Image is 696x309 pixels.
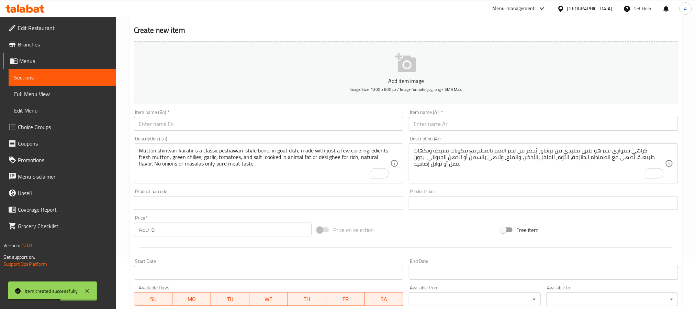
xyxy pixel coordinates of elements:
a: Edit Restaurant [3,20,116,36]
button: SA [365,292,403,306]
a: Menu disclaimer [3,168,116,185]
div: ​ [546,292,678,306]
a: Menus [3,53,116,69]
a: Coverage Report [3,201,116,218]
span: Price on selection [333,226,374,234]
a: Grocery Checklist [3,218,116,234]
p: Add item image [145,77,667,85]
button: MO [172,292,211,306]
div: Menu-management [493,4,535,13]
button: TU [211,292,249,306]
span: Grocery Checklist [18,222,111,230]
a: Branches [3,36,116,53]
span: Menus [19,57,111,65]
input: Enter name En [134,117,403,131]
button: SU [134,292,173,306]
div: [GEOGRAPHIC_DATA] [567,5,613,12]
span: Upsell [18,189,111,197]
input: Enter name Ar [409,117,678,131]
span: TU [214,294,247,304]
a: Support.OpsPlatform [3,259,47,268]
input: Please enter product sku [409,196,678,210]
a: Upsell [3,185,116,201]
span: Coupons [18,139,111,148]
input: Please enter price [151,223,312,236]
a: Edit Menu [9,102,116,119]
a: Choice Groups [3,119,116,135]
textarea: To enrich screen reader interactions, please activate Accessibility in Grammarly extension settings [139,147,390,180]
button: TH [288,292,326,306]
span: WE [252,294,285,304]
a: Promotions [3,152,116,168]
span: MO [175,294,208,304]
span: Choice Groups [18,123,111,131]
span: 1.0.0 [21,241,32,250]
span: Image Size: 1200 x 800 px / Image formats: jpg, png / 5MB Max. [350,85,462,93]
button: FR [326,292,365,306]
span: SU [137,294,170,304]
a: Coupons [3,135,116,152]
span: Edit Menu [14,106,111,115]
span: FR [329,294,362,304]
span: Edit Restaurant [18,24,111,32]
span: Branches [18,40,111,49]
span: SA [368,294,401,304]
div: Item created successfully [25,287,78,295]
h2: Create new item [134,25,678,35]
span: Menu disclaimer [18,172,111,181]
span: A [684,5,687,12]
span: Coverage Report [18,205,111,214]
textarea: To enrich screen reader interactions, please activate Accessibility in Grammarly extension settings [414,147,665,180]
input: Please enter product barcode [134,196,403,210]
p: AED [139,225,149,234]
span: Get support on: [3,253,35,262]
a: Sections [9,69,116,86]
span: Full Menu View [14,90,111,98]
span: Sections [14,73,111,82]
button: WE [249,292,288,306]
span: Free item [517,226,539,234]
span: TH [291,294,324,304]
span: Version: [3,241,20,250]
div: ​ [409,292,541,306]
span: Promotions [18,156,111,164]
a: Full Menu View [9,86,116,102]
button: Add item imageImage Size: 1200 x 800 px / Image formats: jpg, png / 5MB Max. [134,41,678,104]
